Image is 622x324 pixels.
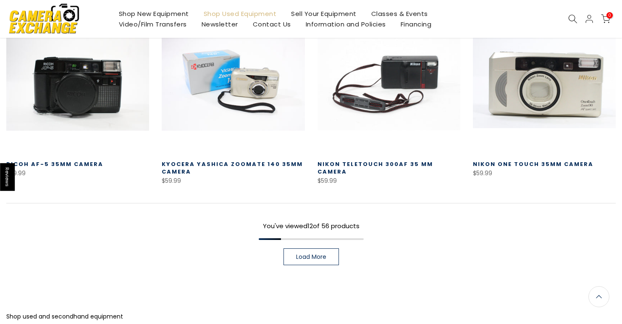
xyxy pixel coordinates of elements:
a: Shop Used Equipment [196,8,284,19]
a: Nikon One Touch 35mm Camera [473,160,593,168]
a: Load More [283,248,339,265]
a: Financing [393,19,439,29]
span: Load More [296,254,326,260]
span: 0 [606,12,613,18]
a: Information and Policies [298,19,393,29]
p: Shop used and secondhand equipment [6,311,616,322]
div: $59.99 [318,176,460,186]
a: Shop New Equipment [111,8,196,19]
a: Newsletter [194,19,245,29]
a: Sell Your Equipment [284,8,364,19]
div: $59.99 [473,168,616,179]
div: $59.99 [162,176,304,186]
a: 0 [601,14,610,24]
a: Contact Us [245,19,298,29]
a: Kyocera Yashica Zoomate 140 35mm Camera [162,160,303,176]
a: Video/Film Transfers [111,19,194,29]
span: 12 [307,221,313,230]
a: Back to the top [588,286,609,307]
div: $59.99 [6,168,149,179]
a: Classes & Events [364,8,435,19]
a: Ricoh AF-5 35mm Camera [6,160,103,168]
a: Nikon Teletouch 300AF 35 mm Camera [318,160,433,176]
span: You've viewed of 56 products [263,221,360,230]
